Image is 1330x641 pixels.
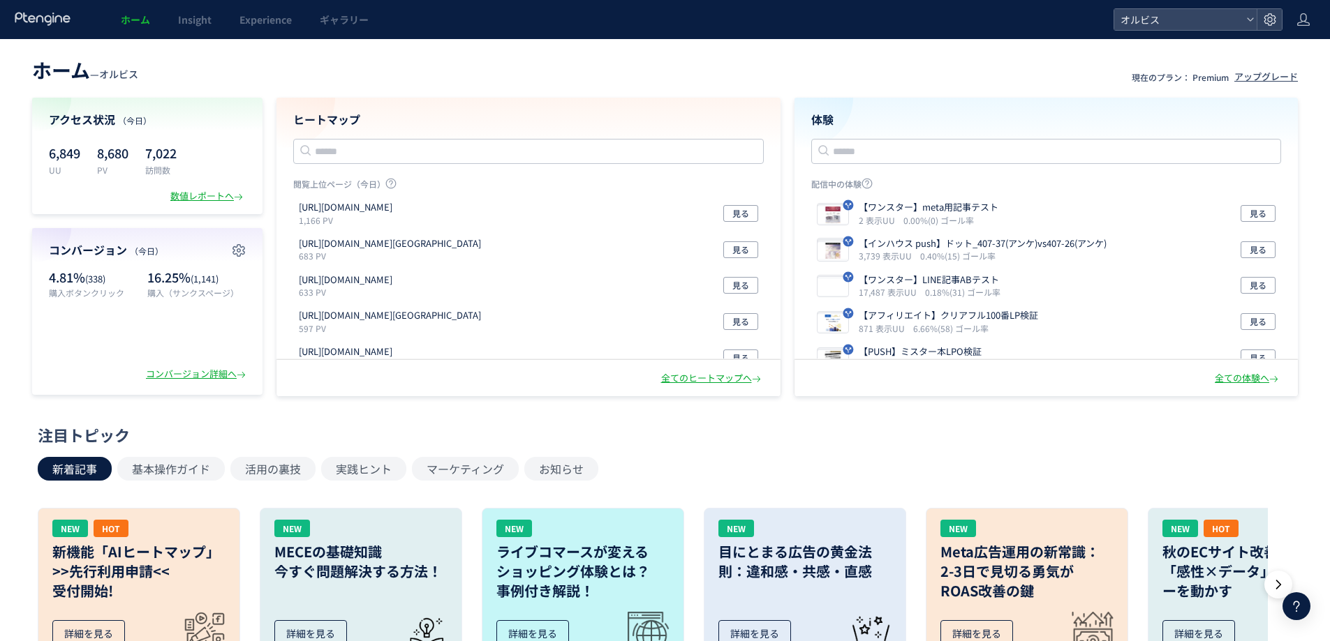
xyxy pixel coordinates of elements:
div: 注目トピック [38,424,1285,446]
p: https://sb-skincaretopics.discover-news.tokyo/ab/dot_kiji_48 [299,237,481,250]
p: 【アフィリエイト】クリアフル100番LP検証 [859,309,1038,322]
h3: 目にとまる広告の黄金法則：違和感・共感・直感 [718,542,892,581]
span: (1,141) [191,272,219,285]
p: 【PUSH】ミスター本LPO検証 [859,345,988,359]
p: 【ワンスター】meta用記事テスト [859,201,998,214]
img: 85f8c0ff48a617d71b0a824609924e7b1759285620028.jpeg [818,241,848,261]
p: https://orbis.co.jp/order/thanks [299,201,392,214]
div: 全てのヒートマップへ [661,372,764,385]
span: （今日） [118,114,152,126]
span: Experience [239,13,292,27]
i: 3,739 表示UU [859,250,917,262]
button: 見る [1241,241,1276,258]
h3: ライブコマースが変える ショッピング体験とは？ 事例付き解説！ [496,542,670,601]
span: 見る [732,313,749,330]
h4: 体験 [811,112,1282,128]
p: 閲覧上位ページ（今日） [293,178,764,195]
i: 0.18%(31) ゴール率 [925,286,1000,298]
img: cdb7da7601b7d80463231ed9d791eda41758855138109.jpeg [818,277,848,296]
button: 見る [723,349,758,366]
span: 見る [732,205,749,222]
button: 実践ヒント [321,457,406,481]
span: 見る [1250,241,1266,258]
p: 現在のプラン： Premium [1132,71,1229,83]
p: 16.25% [147,269,246,287]
p: 508 PV [299,359,398,370]
div: HOT [1204,520,1239,537]
button: お知らせ [524,457,598,481]
div: NEW [718,520,754,537]
button: 見る [1241,313,1276,330]
img: 8c78a2725c52e238eac589dfd0d615911759296433439.jpeg [818,349,848,369]
span: （今日） [130,245,163,257]
button: 見る [1241,349,1276,366]
span: 見る [732,277,749,294]
button: 見る [1241,277,1276,294]
button: 見る [1241,205,1276,222]
i: 308 表示UU [859,359,910,370]
span: 見る [1250,277,1266,294]
p: 【ワンスター】LINE記事ABテスト [859,273,999,287]
p: https://sb-skincaretopics.discover-news.tokyo/ab/dot_kiji_46 [299,309,481,322]
div: 全ての体験へ [1215,372,1281,385]
h4: ヒートマップ [293,112,764,128]
button: マーケティング [412,457,519,481]
div: 数値レポートへ [170,190,246,203]
p: 683 PV [299,250,487,262]
span: 見る [1250,205,1266,222]
span: ギャラリー [320,13,369,27]
div: コンバージョン詳細へ [146,368,249,381]
p: 597 PV [299,322,487,334]
i: 0.00%(0) ゴール率 [903,214,974,226]
button: 見る [723,241,758,258]
p: 4.81% [49,269,140,287]
i: 17,487 表示UU [859,286,922,298]
img: 4e16e5dd16040497e2f13228fa4eb1911759311123917.jpeg [818,313,848,333]
span: 見る [1250,349,1266,366]
i: 2 表示UU [859,214,901,226]
div: HOT [94,520,128,537]
div: NEW [52,520,88,537]
span: オルビス [1116,9,1241,30]
div: NEW [1162,520,1198,537]
p: 購入（サンクスページ） [147,287,246,299]
p: 訪問数 [145,164,177,176]
p: 1,166 PV [299,214,398,226]
i: 11.69%(36) ゴール率 [913,359,993,370]
button: 見る [723,277,758,294]
h3: MECEの基礎知識 今すぐ問題解決する方法！ [274,542,448,581]
span: ホーム [121,13,150,27]
p: 8,680 [97,142,128,164]
span: ホーム [32,56,90,84]
img: eb571aba9388a067d0a5788b4b982f2e1759465814925.jpeg [818,205,848,225]
p: 633 PV [299,286,398,298]
p: 配信中の体験 [811,178,1282,195]
h3: Meta広告運用の新常識： 2-3日で見切る勇気が ROAS改善の鍵 [940,542,1114,601]
span: 見る [1250,313,1266,330]
i: 6.66%(58) ゴール率 [913,322,989,334]
div: アップグレード [1234,70,1298,84]
div: — [32,56,138,84]
div: NEW [496,520,532,537]
h3: 新機能「AIヒートマップ」 >>先行利用申請<< 受付開始! [52,542,226,601]
span: オルビス [99,67,138,81]
h4: コンバージョン [49,242,246,258]
i: 0.40%(15) ゴール率 [920,250,996,262]
span: (338) [85,272,105,285]
button: 見る [723,205,758,222]
p: 【インハウス push】ドット_407-37(アンケ)vs407-26(アンケ) [859,237,1107,250]
p: https://pr.orbis.co.jp/cosmetics/clearful/331 [299,345,392,359]
i: 871 表示UU [859,322,910,334]
p: PV [97,164,128,176]
span: 見る [732,349,749,366]
button: 基本操作ガイド [117,457,225,481]
h4: アクセス状況 [49,112,246,128]
div: NEW [274,520,310,537]
span: Insight [178,13,212,27]
p: 6,849 [49,142,80,164]
p: https://pr.orbis.co.jp/cosmetics/u/100 [299,273,392,287]
p: 7,022 [145,142,177,164]
button: 見る [723,313,758,330]
span: 見る [732,241,749,258]
button: 活用の裏技 [230,457,316,481]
